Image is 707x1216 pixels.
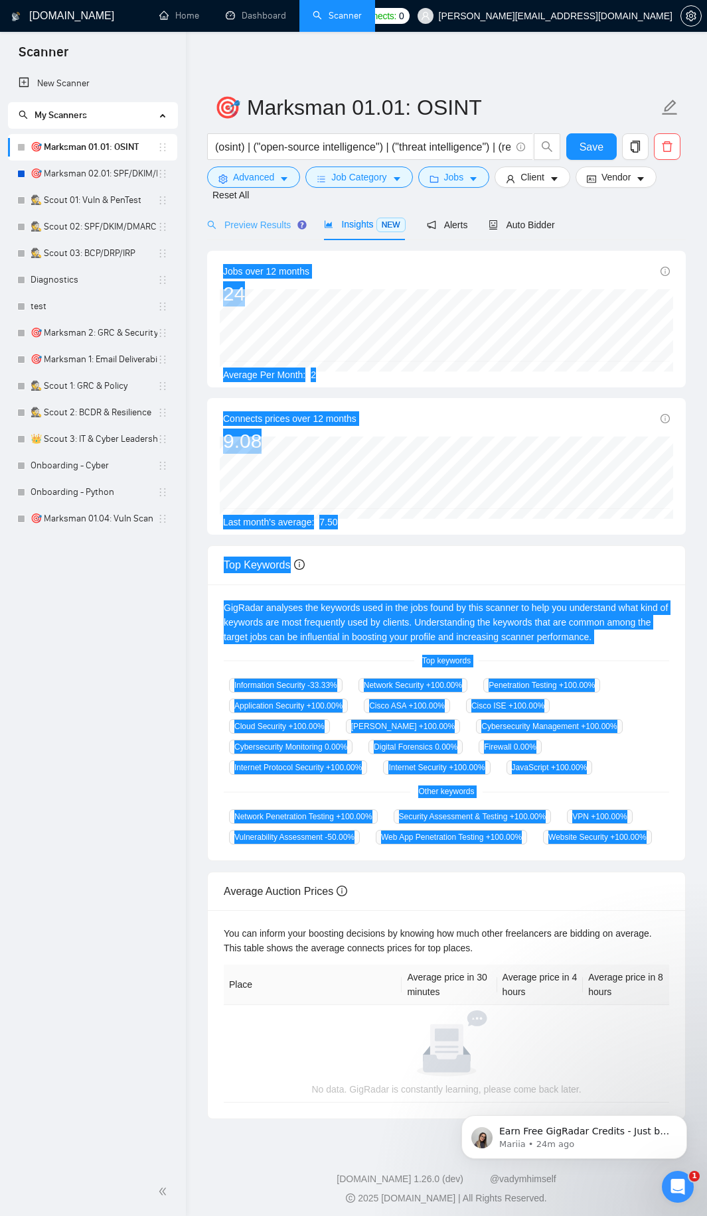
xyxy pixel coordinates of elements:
span: holder [157,301,168,312]
span: +100.00 % [326,763,362,772]
span: Jobs over 12 months [223,264,309,279]
span: Application Security [229,699,348,713]
span: search [19,110,28,119]
span: double-left [158,1185,171,1198]
span: info-circle [661,414,670,423]
a: 🎯 Marksman 02.01: SPF/DKIM/DMARC [31,161,157,187]
span: Cloud Security [229,719,330,734]
span: holder [157,407,168,418]
span: Advanced [233,170,274,184]
li: 🕵️ Scout 1: GRC & Policy [8,373,177,399]
span: holder [157,195,168,206]
span: Insights [324,219,405,230]
span: [PERSON_NAME] [346,719,460,734]
span: Cybersecurity Management [476,719,622,734]
span: notification [427,220,436,230]
span: area-chart [324,220,333,229]
span: edit [661,99,678,116]
a: New Scanner [19,70,167,97]
a: Reset All [212,188,249,202]
div: 9.08 [223,429,356,454]
li: 🕵️ Scout 01: Vuln & PenTest [8,187,177,214]
span: VPN [567,809,632,824]
a: 🎯 Marksman 01.01: OSINT [31,134,157,161]
span: folder [430,174,439,184]
a: setting [680,11,702,21]
span: 1 [689,1171,700,1182]
th: Average price in 4 hours [497,965,584,1005]
span: +100.00 % [288,722,324,731]
span: +100.00 % [581,722,617,731]
div: You can inform your boosting decisions by knowing how much other freelancers are bidding on avera... [224,926,669,955]
li: New Scanner [8,70,177,97]
span: Network Penetration Testing [229,809,378,824]
span: Vulnerability Assessment [229,830,360,844]
a: 🕵️ Scout 02: SPF/DKIM/DMARC [31,214,157,240]
span: +100.00 % [409,701,445,710]
span: Website Security [543,830,652,844]
span: holder [157,328,168,338]
li: test [8,293,177,320]
span: Preview Results [207,220,303,230]
span: Average Per Month: [223,370,305,380]
a: 🕵️ Scout 1: GRC & Policy [31,373,157,399]
button: delete [654,133,680,160]
div: 2025 [DOMAIN_NAME] | All Rights Reserved. [196,1191,696,1205]
span: 7.50 [319,517,337,527]
span: 2 [311,370,316,380]
span: holder [157,434,168,444]
span: Scanner [8,42,79,70]
a: 👑 Scout 3: IT & Cyber Leadership [31,426,157,452]
a: 🎯 Marksman 1: Email Deliverability [31,346,157,373]
span: 0 [399,9,404,23]
span: Security Assessment & Testing [394,809,552,824]
div: Average Auction Prices [224,872,669,910]
span: info-circle [337,886,347,896]
span: holder [157,513,168,524]
span: +100.00 % [486,833,522,842]
span: holder [157,248,168,259]
button: copy [622,133,649,160]
span: Alerts [427,220,468,230]
a: Diagnostics [31,267,157,293]
a: 🕵️ Scout 2: BCDR & Resilience [31,399,157,426]
li: 🎯 Marksman 02.01: SPF/DKIM/DMARC [8,161,177,187]
span: Web App Penetration Testing [376,830,527,844]
span: My Scanners [19,109,87,121]
span: Internet Protocol Security [229,760,367,775]
input: Search Freelance Jobs... [215,139,511,155]
span: caret-down [392,174,402,184]
span: +100.00 % [551,763,587,772]
span: Information Security [229,678,343,693]
span: +100.00 % [426,681,462,690]
li: 🎯 Marksman 2: GRC & Security Audits [8,320,177,346]
span: Jobs [444,170,464,184]
button: barsJob Categorycaret-down [305,167,412,188]
li: 🕵️ Scout 02: SPF/DKIM/DMARC [8,214,177,240]
span: +100.00 % [509,701,544,710]
span: 0.00 % [435,742,457,752]
span: 0.00 % [514,742,536,752]
span: delete [655,141,680,153]
a: 🎯 Marksman 2: GRC & Security Audits [31,320,157,346]
button: Save [566,133,617,160]
span: Firewall [479,740,542,754]
li: Onboarding - Cyber [8,452,177,479]
span: +100.00 % [307,701,343,710]
span: Connects prices over 12 months [223,411,356,426]
span: caret-down [550,174,559,184]
li: 🕵️ Scout 2: BCDR & Resilience [8,399,177,426]
button: setting [680,5,702,27]
span: My Scanners [35,109,87,121]
li: 🎯 Marksman 01.01: OSINT [8,134,177,161]
span: Vendor [601,170,631,184]
th: Average price in 30 minutes [402,965,497,1005]
span: holder [157,381,168,391]
span: NEW [376,218,406,232]
span: Job Category [331,170,386,184]
iframe: Intercom notifications message [441,1087,707,1180]
span: setting [218,174,228,184]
